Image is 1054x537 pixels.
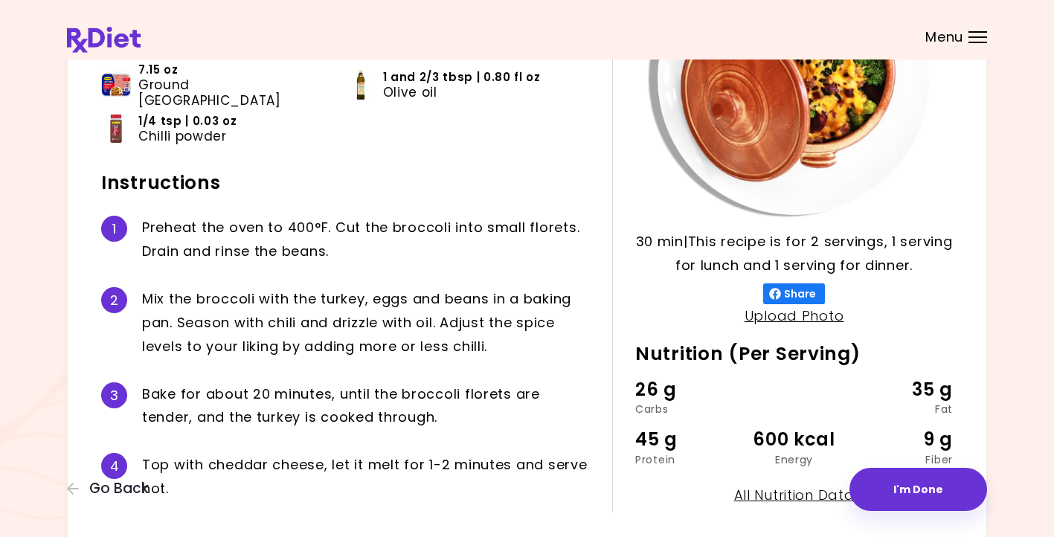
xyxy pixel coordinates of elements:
[635,230,953,277] p: 30 min | This recipe is for 2 servings, 1 serving for lunch and 1 serving for dinner.
[847,404,953,414] div: Fat
[383,85,437,100] span: Olive oil
[101,382,127,408] div: 3
[635,404,741,414] div: Carbs
[734,486,855,504] a: All Nutrition Data
[142,453,590,501] div: T o p w i t h c h e d d a r c h e e s e , l e t i t m e l t f o r 1 - 2 m i n u t e s a n d s e r...
[138,62,179,77] span: 7.15 oz
[635,425,741,454] div: 45 g
[847,454,953,465] div: Fiber
[849,468,987,511] button: I'm Done
[67,480,156,497] button: Go Back
[741,425,846,454] div: 600 kcal
[142,216,590,263] div: P r e h e a t t h e o v e n t o 4 0 0 ° F . C u t t h e b r o c c o l i i n t o s m a l l f l o r...
[101,171,590,195] h2: Instructions
[745,306,844,325] a: Upload Photo
[781,288,819,300] span: Share
[89,480,149,497] span: Go Back
[741,454,846,465] div: Energy
[101,216,127,242] div: 1
[847,425,953,454] div: 9 g
[67,27,141,53] img: RxDiet
[138,114,237,129] span: 1/4 tsp | 0.03 oz
[101,453,127,479] div: 4
[101,287,127,313] div: 2
[635,376,741,404] div: 26 g
[142,287,590,358] div: M i x t h e b r o c c o l i w i t h t h e t u r k e y , e g g s a n d b e a n s i n a b a k i n g...
[383,70,541,85] span: 1 and 2/3 tbsp | 0.80 fl oz
[635,342,953,366] h2: Nutrition (Per Serving)
[847,376,953,404] div: 35 g
[138,129,227,144] span: Chilli powder
[925,30,963,44] span: Menu
[763,283,825,304] button: Share
[635,454,741,465] div: Protein
[142,382,590,430] div: B a k e f o r a b o u t 2 0 m i n u t e s , u n t i l t h e b r o c c o l i f l o r e t s a r e t...
[138,77,321,108] span: Ground [GEOGRAPHIC_DATA]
